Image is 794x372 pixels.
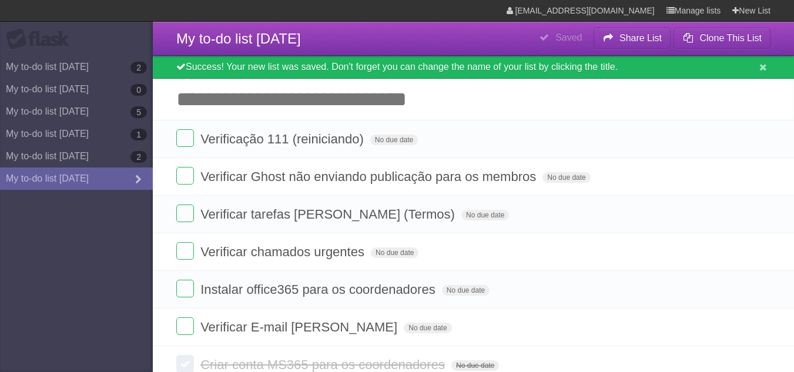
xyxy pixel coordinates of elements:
[130,151,147,163] b: 2
[461,210,509,220] span: No due date
[451,360,499,371] span: No due date
[200,320,400,334] span: Verificar E-mail [PERSON_NAME]
[200,169,539,184] span: Verificar Ghost não enviando publicação para os membros
[542,172,590,183] span: No due date
[200,132,367,146] span: Verificação 111 (reiniciando)
[176,242,194,260] label: Done
[176,205,194,222] label: Done
[371,247,418,258] span: No due date
[176,167,194,185] label: Done
[153,56,794,79] div: Success! Your new list was saved. Don't forget you can change the name of your list by clicking t...
[176,317,194,335] label: Done
[442,285,490,296] span: No due date
[130,129,147,140] b: 1
[555,32,582,42] b: Saved
[200,357,448,372] span: Criar conta MS365 para os coordenadores
[594,28,671,49] button: Share List
[176,280,194,297] label: Done
[370,135,418,145] span: No due date
[699,33,762,43] b: Clone This List
[130,106,147,118] b: 5
[200,244,367,259] span: Verificar chamados urgentes
[619,33,662,43] b: Share List
[674,28,770,49] button: Clone This List
[6,29,76,50] div: Flask
[130,84,147,96] b: 0
[176,31,301,46] span: My to-do list [DATE]
[404,323,451,333] span: No due date
[200,282,438,297] span: Instalar office365 para os coordenadores
[176,129,194,147] label: Done
[200,207,458,222] span: Verificar tarefas [PERSON_NAME] (Termos)
[130,62,147,73] b: 2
